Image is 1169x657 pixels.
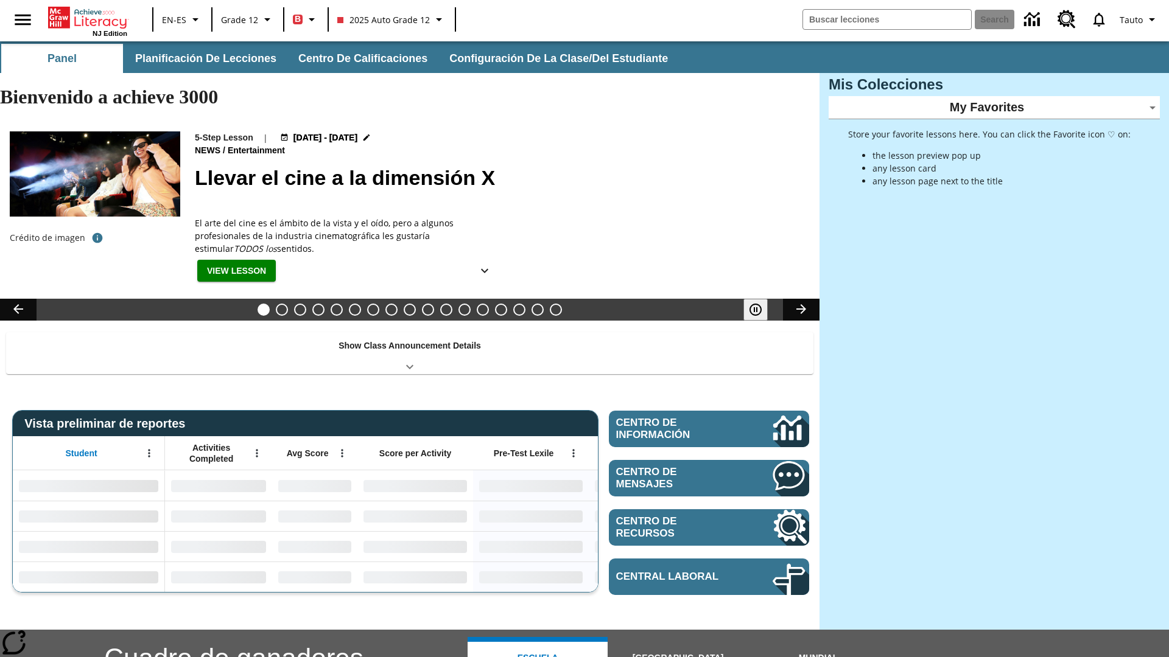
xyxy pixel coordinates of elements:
[157,9,208,30] button: Language: EN-ES, Selecciona un idioma
[616,515,736,540] span: Centro de recursos
[221,13,258,26] span: Grade 12
[165,531,272,561] div: No Data,
[589,470,704,501] div: No Data,
[293,131,357,144] span: [DATE] - [DATE]
[48,5,127,30] a: Portada
[609,558,809,595] a: Central laboral
[1,44,123,73] button: Panel
[609,509,809,546] a: Centro de recursos, Se abrirá en una pestaña nueva.
[223,145,225,155] span: /
[171,442,251,464] span: Activities Completed
[349,304,361,316] button: Slide 6 The Last Homesteaders
[616,417,731,441] span: Centro de información
[367,304,379,316] button: Slide 7 Solar Power to the People
[564,444,583,462] button: Abrir menú
[140,444,158,462] button: Abrir menú
[228,144,287,158] span: Entertainment
[339,339,481,352] p: Show Class Announcement Details
[93,30,127,37] span: NJ Edition
[48,4,127,37] div: Portada
[803,10,971,29] input: search field
[1050,3,1083,36] a: Centro de recursos, Se abrirá en una pestaña nueva.
[337,13,430,26] span: 2025 Auto Grade 12
[477,304,489,316] button: Slide 13 Career Lesson
[609,411,809,447] a: Centro de información
[234,243,277,254] em: TODOS los
[472,260,497,282] button: Ver más
[532,304,544,316] button: Slide 16 Point of View
[440,304,452,316] button: Slide 11 Mixed Practice: Citing Evidence
[165,561,272,592] div: No Data,
[165,501,272,531] div: No Data,
[294,304,306,316] button: Slide 3 Animal Partners
[379,448,452,459] span: Score per Activity
[258,304,270,316] button: Slide 1 Llevar el cine a la dimensión X
[263,131,268,144] span: |
[248,444,266,462] button: Abrir menú
[10,232,85,244] p: Crédito de imagen
[440,44,678,73] button: Configuración de la clase/del estudiante
[312,304,325,316] button: Slide 4 ¿Los autos del futuro?
[272,501,357,531] div: No Data,
[278,131,374,144] button: Aug 18 - Aug 24 Elegir fechas
[165,470,272,501] div: No Data,
[295,12,301,27] span: B
[385,304,398,316] button: Slide 8 Attack of the Terrifying Tomatoes
[162,13,186,26] span: EN-ES
[589,531,704,561] div: No Data,
[609,460,809,496] a: Centro de mensajes
[5,2,41,38] button: Abrir el menú lateral
[422,304,434,316] button: Slide 10 The Invasion of the Free CD
[216,9,279,30] button: Grado: Grade 12, Elige un grado
[287,448,329,459] span: Avg Score
[616,571,736,583] span: Central laboral
[272,470,357,501] div: No Data,
[276,304,288,316] button: Slide 2 Día del Trabajo
[195,162,805,193] h2: Llevar el cine a la dimensión X
[458,304,471,316] button: Slide 12 Pre-release lesson
[272,561,357,592] div: No Data,
[872,162,1131,175] li: any lesson card
[1115,9,1164,30] button: Perfil/Configuración
[195,144,223,158] span: News
[589,501,704,531] div: No Data,
[404,304,416,316] button: Slide 9 Fashion Forward in Ancient Rome
[589,561,704,592] div: No Data,
[1120,13,1143,26] span: Tauto
[829,76,1160,93] h3: Mis Colecciones
[513,304,525,316] button: Slide 15 ¡Hurra por el Día de la Constitución!
[829,96,1160,119] div: My Favorites
[743,299,780,321] div: Pausar
[272,531,357,561] div: No Data,
[24,417,191,431] span: Vista preliminar de reportes
[66,448,97,459] span: Student
[331,304,343,316] button: Slide 5 ¡Fuera! ¡Es privado!
[783,299,820,321] button: Carrusel de lecciones, seguir
[550,304,562,316] button: Slide 17 El equilibrio de la Constitución
[289,44,437,73] button: Centro de calificaciones
[1083,4,1115,35] a: Notificaciones
[332,9,451,30] button: Class: 2025 Auto Grade 12, Selecciona una clase
[872,175,1131,187] li: any lesson page next to the title
[197,260,276,282] button: View Lesson
[288,9,324,30] button: Boost El color de la clase es rojo. Cambiar el color de la clase.
[495,304,507,316] button: Slide 14 Between Two Worlds
[10,131,180,217] img: El panel situado frente a los asientos rocía con agua nebulizada al feliz público en un cine equi...
[848,128,1131,141] p: Store your favorite lessons here. You can click the Favorite icon ♡ on:
[6,332,813,374] div: Show Class Announcement Details
[195,217,499,255] p: El arte del cine es el ámbito de la vista y el oído, pero a algunos profesionales de la industria...
[872,149,1131,162] li: the lesson preview pop up
[1017,3,1050,36] a: Centro de información
[125,44,286,73] button: Planificación de lecciones
[195,131,253,144] p: 5-Step Lesson
[494,448,554,459] span: Pre-Test Lexile
[333,444,351,462] button: Abrir menú
[743,299,768,321] button: Pausar
[85,227,110,249] button: Crédito de foto: The Asahi Shimbun vía Getty Images
[616,466,736,490] span: Centro de mensajes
